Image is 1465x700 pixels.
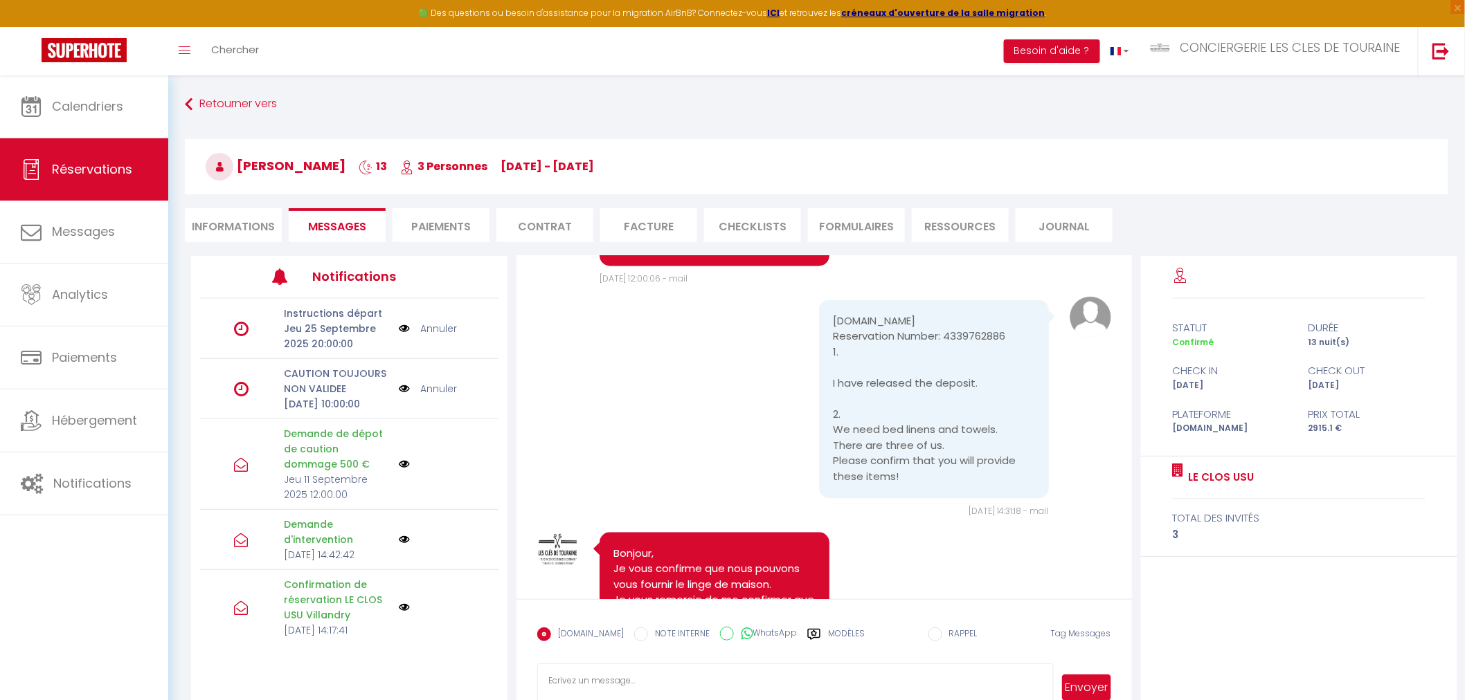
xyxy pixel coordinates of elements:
[11,6,53,47] button: Ouvrir le widget de chat LiveChat
[284,517,390,547] p: Demande d'intervention
[828,627,865,652] label: Modèles
[600,273,687,285] span: [DATE] 12:00:06 - mail
[42,38,127,62] img: Super Booking
[399,534,410,545] img: NO IMAGE
[501,158,594,174] span: [DATE] - [DATE]
[1163,379,1299,392] div: [DATE]
[1163,320,1299,336] div: statut
[808,208,905,242] li: FORMULAIRES
[1180,39,1401,56] span: CONCIERGERIE LES CLES DE TOURAINE
[1173,336,1214,348] span: Confirmé
[1163,362,1299,379] div: check in
[206,157,345,174] span: [PERSON_NAME]
[52,160,132,178] span: Réservations
[399,381,410,396] img: NO IMAGE
[1173,510,1426,526] div: total des invités
[842,7,1045,19] a: créneaux d'ouverture de la salle migration
[359,158,387,174] span: 13
[52,223,115,240] span: Messages
[284,472,390,502] p: Jeu 11 Septembre 2025 12:00:00
[400,158,487,174] span: 3 Personnes
[734,627,797,642] label: WhatsApp
[496,208,593,242] li: Contrat
[648,627,710,643] label: NOTE INTERNE
[1406,638,1455,690] iframe: Chat
[52,412,137,429] span: Hébergement
[284,396,390,412] p: [DATE] 10:00:00
[399,321,410,336] img: NO IMAGE
[284,426,390,472] p: Demande de dépot de caution dommage 500 €
[52,286,108,303] span: Analytics
[1070,297,1111,338] img: avatar.png
[399,602,410,613] img: NO IMAGE
[833,314,1034,486] pre: [DOMAIN_NAME] Reservation Number: 4339762886 1. I have released the deposit. 2. We need bed linen...
[1016,208,1113,242] li: Journal
[942,627,978,643] label: RAPPEL
[284,306,390,321] p: Instructions départ
[1299,362,1435,379] div: check out
[1184,469,1255,486] a: LE CLOS USU
[537,529,579,571] img: 16694024133877.jpg
[399,459,410,470] img: NO IMAGE
[284,547,390,562] p: [DATE] 14:42:42
[1299,336,1435,349] div: 13 nuit(s)
[912,208,1009,242] li: Ressources
[284,577,390,623] p: Confirmation de réservation LE CLOS USU Villandry
[1051,627,1111,639] span: Tag Messages
[201,27,269,75] a: Chercher
[1150,42,1171,53] img: ...
[1299,406,1435,423] div: Prix total
[1299,379,1435,392] div: [DATE]
[53,475,132,492] span: Notifications
[284,366,390,396] p: CAUTION TOUJOURS NON VALIDEE
[1299,422,1435,435] div: 2915.1 €
[1299,320,1435,336] div: durée
[211,42,259,57] span: Chercher
[1004,39,1100,63] button: Besoin d'aide ?
[1432,42,1450,59] img: logout
[420,321,457,336] a: Annuler
[420,381,457,396] a: Annuler
[312,261,437,292] h3: Notifications
[600,208,697,242] li: Facture
[52,98,123,115] span: Calendriers
[768,7,780,19] a: ICI
[1163,406,1299,423] div: Plateforme
[393,208,489,242] li: Paiements
[284,321,390,351] p: Jeu 25 Septembre 2025 20:00:00
[308,219,366,234] span: Messages
[52,349,117,366] span: Paiements
[185,208,282,242] li: Informations
[704,208,801,242] li: CHECKLISTS
[1140,27,1418,75] a: ... CONCIERGERIE LES CLES DE TOURAINE
[1163,422,1299,435] div: [DOMAIN_NAME]
[969,506,1049,517] span: [DATE] 14:31:18 - mail
[185,92,1448,117] a: Retourner vers
[1173,526,1426,543] div: 3
[551,627,624,643] label: [DOMAIN_NAME]
[284,623,390,638] p: [DATE] 14:17:41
